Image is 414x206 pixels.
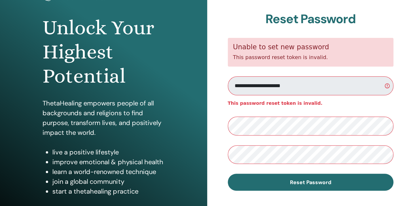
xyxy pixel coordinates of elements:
button: Reset Password [228,174,394,191]
li: improve emotional & physical health [52,157,164,167]
p: ThetaHealing empowers people of all backgrounds and religions to find purpose, transform lives, a... [43,98,164,137]
li: start a thetahealing practice [52,186,164,196]
li: learn a world-renowned technique [52,167,164,177]
li: join a global community [52,177,164,186]
div: This password reset token is invalid. [228,38,394,67]
h1: Unlock Your Highest Potential [43,16,164,88]
h5: Unable to set new password [233,43,388,51]
h2: Reset Password [228,12,394,27]
span: Reset Password [290,179,331,186]
strong: This password reset token is invalid. [228,101,323,106]
li: live a positive lifestyle [52,147,164,157]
